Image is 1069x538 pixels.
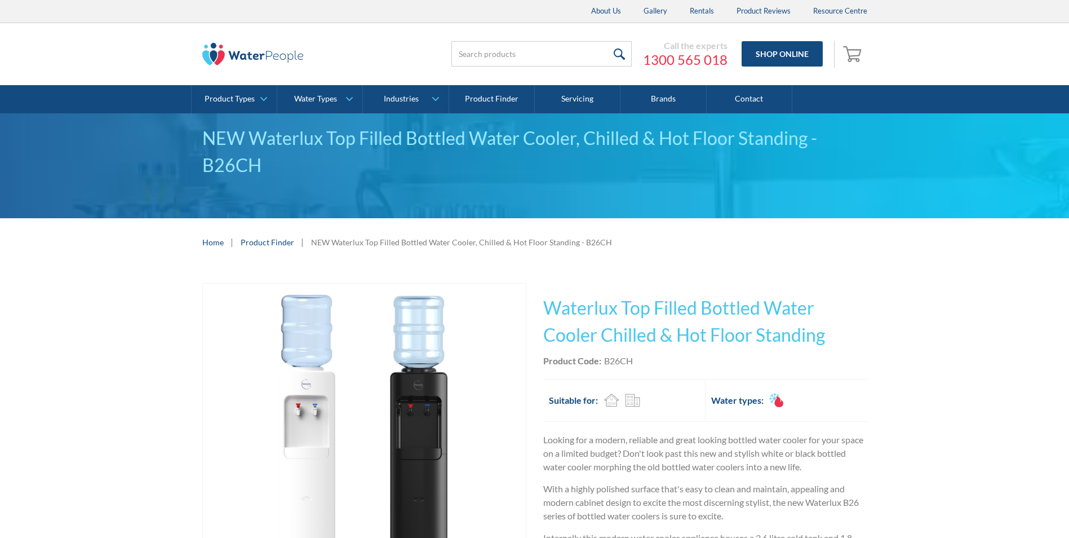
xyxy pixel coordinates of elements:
a: Brands [620,85,706,113]
div: | [300,235,305,249]
img: shopping cart [843,45,864,63]
h2: Suitable for: [549,394,598,407]
a: Product Finder [449,85,535,113]
a: Open cart [840,41,867,68]
a: Servicing [535,85,620,113]
div: Industries [384,94,419,104]
a: Shop Online [742,41,823,67]
div: B26CH [604,354,633,368]
div: NEW Waterlux Top Filled Bottled Water Cooler, Chilled & Hot Floor Standing - B26CH [202,125,867,179]
h2: Water types: [711,394,764,407]
div: NEW Waterlux Top Filled Bottled Water Cooler, Chilled & Hot Floor Standing - B26CH [311,236,612,248]
strong: Product Code: [543,355,601,366]
div: | [229,235,235,249]
a: Product Finder [241,236,294,248]
div: Product Types [205,94,255,104]
p: With a highly polished surface that's easy to clean and maintain, appealing and modern cabinet de... [543,482,867,523]
div: Water Types [294,94,337,104]
div: Call the experts [643,40,728,51]
p: Looking for a modern, reliable and great looking bottled water cooler for your space on a limited... [543,433,867,474]
a: Product Types [192,85,277,113]
a: 1300 565 018 [643,51,728,68]
a: Industries [363,85,448,113]
a: Home [202,236,224,248]
input: Search products [451,41,632,67]
h1: Waterlux Top Filled Bottled Water Cooler Chilled & Hot Floor Standing [543,294,867,349]
img: The Water People [202,43,304,65]
a: Contact [707,85,792,113]
a: Water Types [277,85,362,113]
